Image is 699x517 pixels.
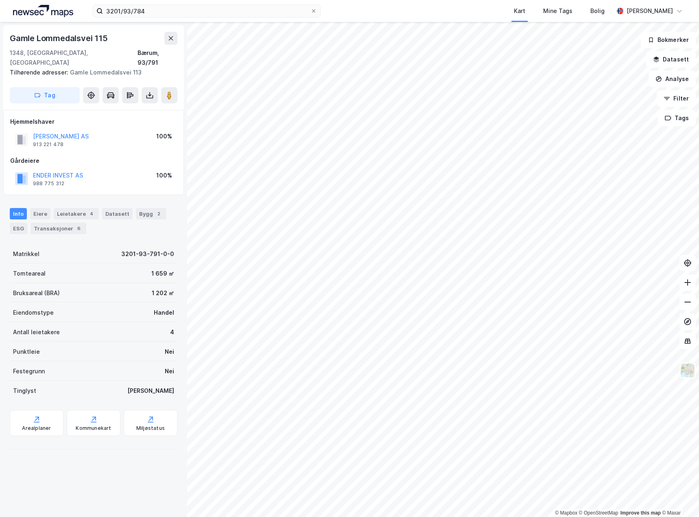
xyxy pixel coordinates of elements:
div: 3201-93-791-0-0 [121,249,174,259]
div: Eiere [30,208,50,219]
div: Miljøstatus [136,425,165,432]
div: Kart [514,6,525,16]
div: Mine Tags [543,6,572,16]
div: Festegrunn [13,366,45,376]
div: Leietakere [54,208,99,219]
div: Gamle Lommedalsvei 115 [10,32,109,45]
img: logo.a4113a55bc3d86da70a041830d287a7e.svg [13,5,73,17]
div: 913 221 478 [33,141,63,148]
div: Bygg [136,208,166,219]
div: Datasett [102,208,133,219]
div: Punktleie [13,347,40,357]
div: Arealplaner [22,425,51,432]
div: Eiendomstype [13,308,54,318]
input: Søk på adresse, matrikkel, gårdeiere, leietakere eller personer [103,5,310,17]
div: Transaksjoner [31,223,86,234]
div: Antall leietakere [13,327,60,337]
div: Bolig [590,6,605,16]
div: 1348, [GEOGRAPHIC_DATA], [GEOGRAPHIC_DATA] [10,48,138,68]
iframe: Chat Widget [658,478,699,517]
button: Bokmerker [641,32,696,48]
button: Tag [10,87,80,103]
button: Analyse [649,71,696,87]
div: 4 [87,210,96,218]
img: Z [680,363,695,378]
div: Info [10,208,27,219]
div: Nei [165,366,174,376]
div: Nei [165,347,174,357]
div: 100% [156,131,172,141]
div: Hjemmelshaver [10,117,177,127]
div: 2 [155,210,163,218]
div: ESG [10,223,27,234]
span: Tilhørende adresser: [10,69,70,76]
a: Improve this map [620,510,661,516]
div: Tomteareal [13,269,46,278]
div: Matrikkel [13,249,39,259]
a: Mapbox [555,510,577,516]
button: Tags [658,110,696,126]
div: Handel [154,308,174,318]
div: 1 202 ㎡ [152,288,174,298]
div: Kommunekart [76,425,111,432]
div: Gårdeiere [10,156,177,166]
div: Bruksareal (BRA) [13,288,60,298]
div: 988 775 312 [33,180,64,187]
div: 1 659 ㎡ [151,269,174,278]
div: 100% [156,171,172,180]
div: 4 [170,327,174,337]
div: Tinglyst [13,386,36,396]
div: 6 [75,224,83,232]
div: Gamle Lommedalsvei 113 [10,68,171,77]
div: [PERSON_NAME] [127,386,174,396]
div: Bærum, 93/791 [138,48,177,68]
div: [PERSON_NAME] [627,6,673,16]
button: Filter [657,90,696,107]
a: OpenStreetMap [579,510,618,516]
button: Datasett [646,51,696,68]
